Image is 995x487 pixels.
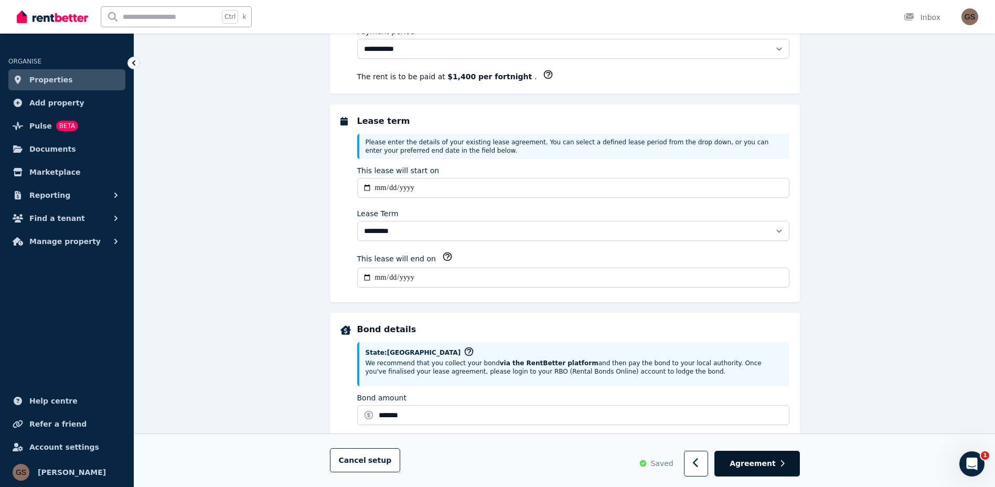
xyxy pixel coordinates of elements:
[17,9,88,25] img: RentBetter
[8,414,125,435] a: Refer a friend
[368,456,392,466] span: setup
[29,418,87,430] span: Refer a friend
[29,212,85,225] span: Find a tenant
[357,71,537,82] p: The rent is to be paid at .
[500,359,598,367] strong: via the RentBetter platform
[8,115,125,136] a: PulseBETA
[366,348,461,357] span: State: [GEOGRAPHIC_DATA]
[8,69,125,90] a: Properties
[357,208,399,219] label: Lease Term
[29,395,78,407] span: Help centre
[29,73,73,86] span: Properties
[29,97,84,109] span: Add property
[8,231,125,252] button: Manage property
[38,466,106,479] span: [PERSON_NAME]
[357,393,406,403] label: Bond amount
[981,451,989,460] span: 1
[29,235,101,248] span: Manage property
[29,166,80,178] span: Marketplace
[730,459,776,469] span: Agreement
[29,441,99,453] span: Account settings
[29,120,52,132] span: Pulse
[904,12,940,23] div: Inbox
[8,58,41,65] span: ORGANISE
[8,208,125,229] button: Find a tenant
[357,115,789,128] h5: Lease term
[222,10,238,24] span: Ctrl
[357,165,440,176] label: This lease will start on
[650,459,673,469] span: Saved
[357,253,436,264] label: This lease will end on
[8,92,125,113] a: Add property
[8,437,125,458] a: Account settings
[29,189,70,202] span: Reporting
[366,359,783,376] p: We recommend that you collect your bond and then pay the bond to your local authority. Once you'v...
[29,143,76,155] span: Documents
[714,451,799,477] button: Agreement
[330,449,401,473] button: Cancelsetup
[56,121,78,131] span: BETA
[8,185,125,206] button: Reporting
[961,8,978,25] img: gagandeep singh
[8,162,125,183] a: Marketplace
[340,325,351,335] img: Bond details
[8,139,125,160] a: Documents
[357,323,789,336] h5: Bond details
[242,13,246,21] span: k
[366,139,769,154] span: Please enter the details of your existing lease agreement. You can select a defined lease period ...
[447,72,534,81] b: $1,400 per fortnight
[13,464,29,481] img: gagandeep singh
[959,451,985,477] iframe: Intercom live chat
[8,390,125,411] a: Help centre
[339,457,392,465] span: Cancel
